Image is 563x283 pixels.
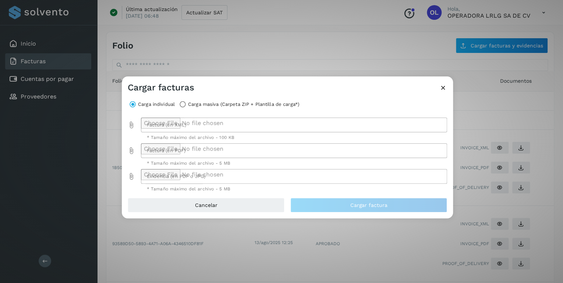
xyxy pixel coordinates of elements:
[128,198,284,212] button: Cancelar
[147,187,442,191] div: * Tamaño máximo del archivo - 5 MB
[188,99,300,110] label: Carga masiva (Carpeta ZIP + Plantilla de carga*)
[350,203,387,208] span: Cargar factura
[128,147,135,154] i: Factura (en PDF) prepended action
[128,173,135,180] i: Evidencia (en PDF o JPG) prepended action
[195,203,217,208] span: Cancelar
[138,99,175,110] label: Carga individual
[128,121,135,129] i: Factura (en XML) prepended action
[147,161,442,165] div: * Tamaño máximo del archivo - 5 MB
[128,82,194,93] h3: Cargar facturas
[290,198,447,212] button: Cargar factura
[147,135,442,140] div: * Tamaño máximo del archivo - 100 KB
